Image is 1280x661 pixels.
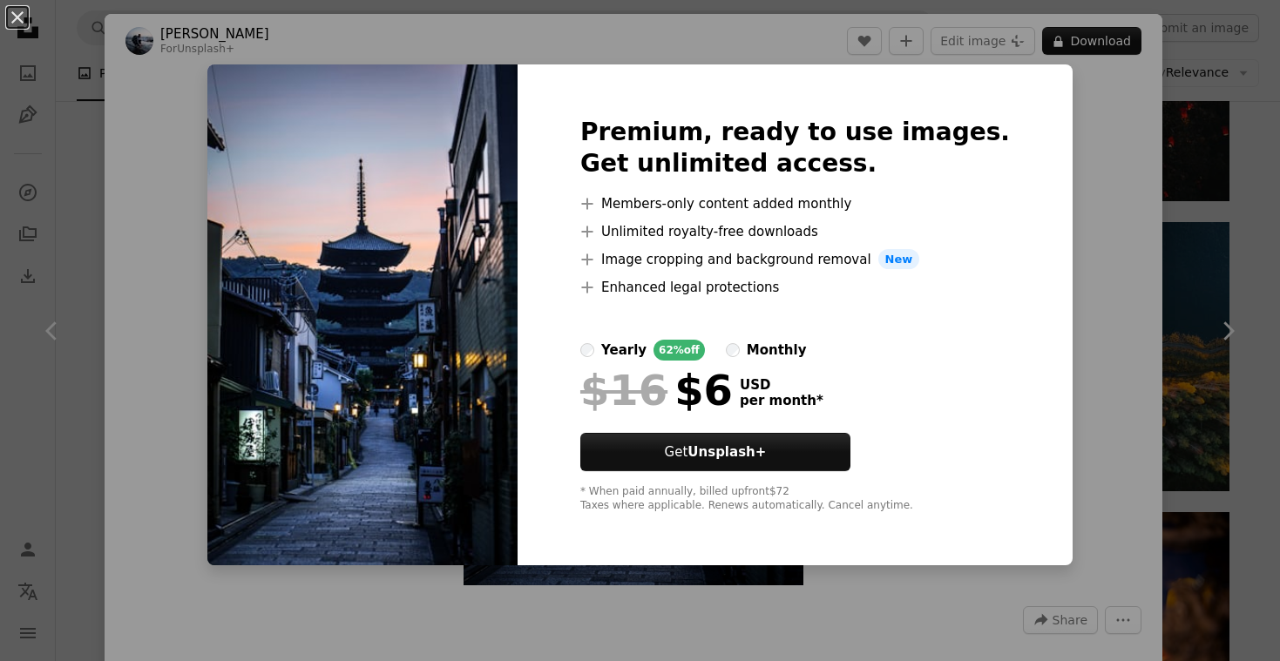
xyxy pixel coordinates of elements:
span: per month * [740,393,823,408]
div: monthly [747,340,807,361]
img: premium_photo-1722897351107-839479f0f12a [207,64,518,566]
input: yearly62%off [580,343,594,357]
h2: Premium, ready to use images. Get unlimited access. [580,117,1010,179]
li: Members-only content added monthly [580,193,1010,214]
span: USD [740,377,823,393]
div: yearly [601,340,647,361]
button: GetUnsplash+ [580,433,850,471]
span: $16 [580,368,667,413]
li: Unlimited royalty-free downloads [580,221,1010,242]
li: Enhanced legal protections [580,277,1010,298]
strong: Unsplash+ [687,444,766,460]
input: monthly [726,343,740,357]
div: * When paid annually, billed upfront $72 Taxes where applicable. Renews automatically. Cancel any... [580,485,1010,513]
span: New [878,249,920,270]
div: $6 [580,368,733,413]
li: Image cropping and background removal [580,249,1010,270]
div: 62% off [654,340,705,361]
